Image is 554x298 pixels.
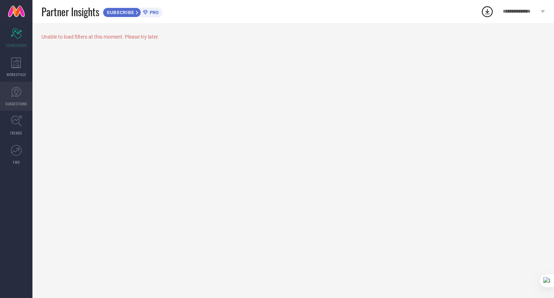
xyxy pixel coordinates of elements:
[13,159,20,165] span: FWD
[10,130,22,136] span: TRENDS
[6,43,27,48] span: SCORECARDS
[5,101,27,106] span: SUGGESTIONS
[6,72,26,77] span: WORKSPACE
[103,10,136,15] span: SUBSCRIBE
[41,34,545,40] div: Unable to load filters at this moment. Please try later.
[41,4,99,19] span: Partner Insights
[481,5,494,18] div: Open download list
[148,10,159,15] span: PRO
[103,6,162,17] a: SUBSCRIBEPRO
